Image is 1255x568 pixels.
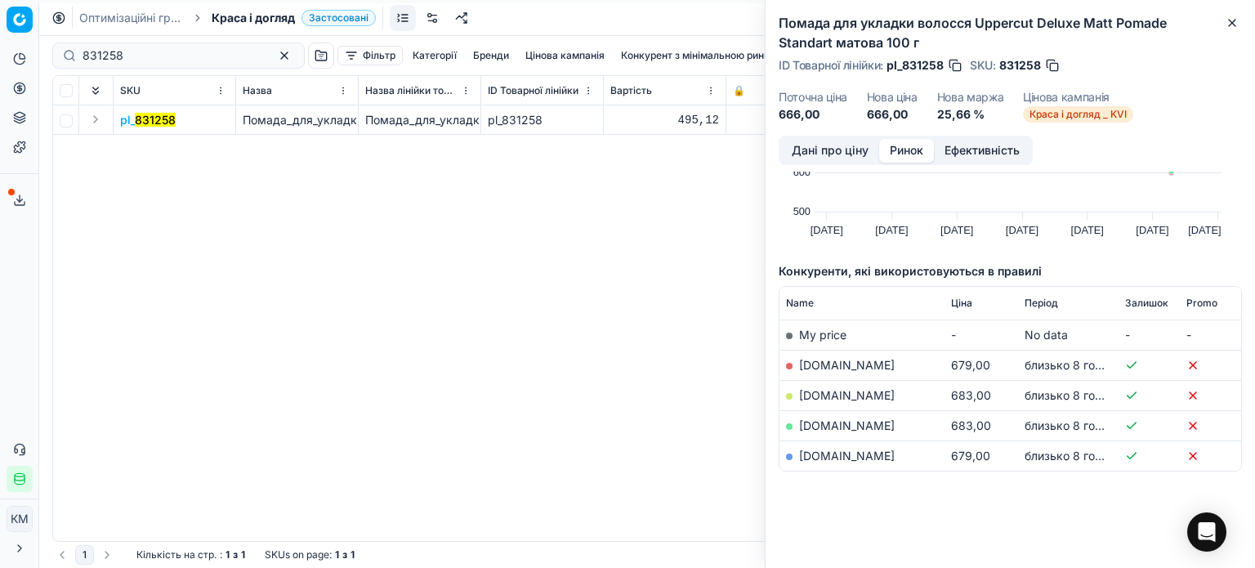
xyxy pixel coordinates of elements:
[779,60,883,71] span: ID Товарної лінійки :
[1025,358,1146,372] span: близько 8 годин тому
[75,545,94,565] button: 1
[7,506,33,532] button: КM
[867,92,918,103] dt: Нова ціна
[875,224,908,236] text: [DATE]
[365,84,458,97] span: Назва лінійки товарів
[97,545,117,565] button: Go to next page
[781,139,879,163] button: Дані про ціну
[1186,297,1217,310] span: Promo
[301,10,376,26] span: Застосовані
[779,106,847,123] dd: 666,00
[79,10,376,26] nav: breadcrumb
[212,10,295,26] span: Краса і догляд
[86,81,105,101] button: Expand all
[1023,106,1133,123] span: Краса і догляд _ KVI
[779,13,1242,52] h2: Помада для укладки волосся Uppercut Deluxe Matt Pomade Standart матова 100 г
[1071,224,1104,236] text: [DATE]
[614,46,832,65] button: Конкурент з мінімальною ринковою ціною
[799,358,895,372] a: [DOMAIN_NAME]
[212,10,376,26] span: Краса і доглядЗастосовані
[136,548,245,561] div: :
[1025,297,1058,310] span: Період
[999,57,1041,74] span: 831258
[52,545,72,565] button: Go to previous page
[799,418,895,432] a: [DOMAIN_NAME]
[1119,320,1180,350] td: -
[120,84,141,97] span: SKU
[226,548,230,561] strong: 1
[351,548,355,561] strong: 1
[233,548,238,561] strong: з
[135,113,176,127] mark: 831258
[793,205,811,217] text: 500
[488,84,578,97] span: ID Товарної лінійки
[786,297,814,310] span: Name
[799,328,846,342] span: My price
[337,46,403,65] button: Фільтр
[1125,297,1168,310] span: Залишок
[519,46,611,65] button: Цінова кампанія
[243,113,720,127] span: Помада_для_укладки_волосся_Uppercut_Deluxe_Matt_Pomade_Standart_матова_100_г
[86,110,105,129] button: Expand
[1187,512,1226,552] div: Open Intercom Messenger
[945,320,1018,350] td: -
[970,60,996,71] span: SKU :
[1025,388,1146,402] span: близько 8 годин тому
[241,548,245,561] strong: 1
[779,92,847,103] dt: Поточна ціна
[120,112,176,128] span: pl_
[342,548,347,561] strong: з
[136,548,217,561] span: Кількість на стр.
[365,112,474,128] div: Помада_для_укладки_волосся_Uppercut_Deluxe_Matt_Pomade_Standart_матова_100_г
[52,545,117,565] nav: pagination
[951,388,991,402] span: 683,00
[406,46,463,65] button: Категорії
[243,84,272,97] span: Назва
[488,112,596,128] div: pl_831258
[940,224,973,236] text: [DATE]
[951,358,990,372] span: 679,00
[1188,224,1221,236] text: [DATE]
[120,112,176,128] button: pl_831258
[793,166,811,178] text: 600
[879,139,934,163] button: Ринок
[937,92,1004,103] dt: Нова маржа
[335,548,339,561] strong: 1
[7,507,32,531] span: КM
[934,139,1030,163] button: Ефективність
[79,10,184,26] a: Оптимізаційні групи
[951,297,972,310] span: Ціна
[867,106,918,123] dd: 666,00
[1025,449,1146,463] span: близько 8 годин тому
[1136,224,1168,236] text: [DATE]
[83,47,261,64] input: Пошук по SKU або назві
[811,224,843,236] text: [DATE]
[937,106,1004,123] dd: 25,66 %
[779,263,1242,280] h5: Конкуренти, які використовуються в правилі
[1023,92,1133,103] dt: Цінова кампанія
[951,418,991,432] span: 683,00
[610,112,719,128] div: 495,12
[799,388,895,402] a: [DOMAIN_NAME]
[733,84,745,97] span: 🔒
[799,449,895,463] a: [DOMAIN_NAME]
[1025,418,1146,432] span: близько 8 годин тому
[887,57,944,74] span: pl_831258
[467,46,516,65] button: Бренди
[265,548,332,561] span: SKUs on page :
[1180,320,1241,350] td: -
[951,449,990,463] span: 679,00
[610,84,652,97] span: Вартість
[1006,224,1038,236] text: [DATE]
[1018,320,1119,350] td: No data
